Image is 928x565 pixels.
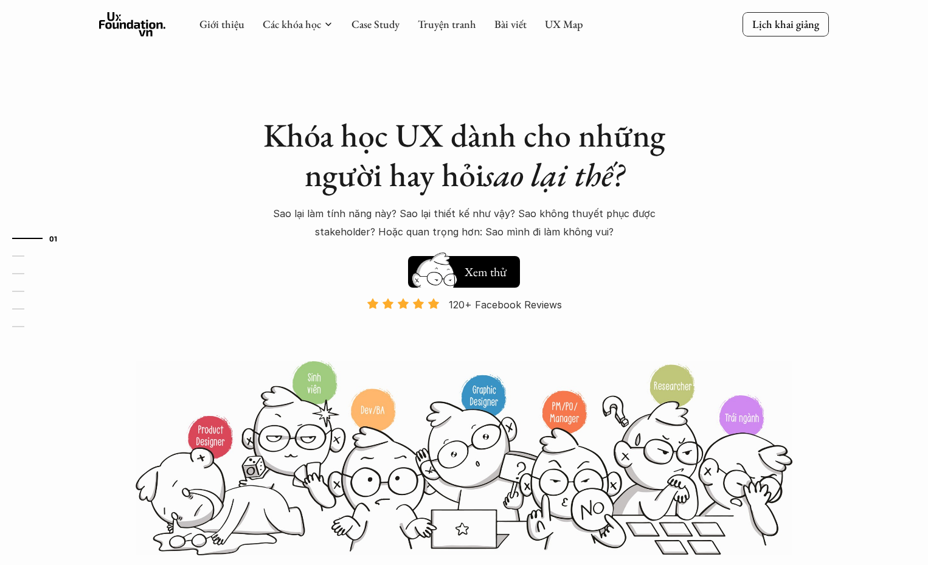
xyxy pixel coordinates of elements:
[368,320,560,357] p: Và đang giảm dần do Facebook ra tính năng Locked Profile 😭 😭 😭
[30,252,40,260] strong: 02
[463,261,504,278] h5: Hay thôi
[463,263,508,280] h5: Xem thử
[356,297,572,359] a: 120+ Facebook Reviews
[449,296,562,314] p: 120+ Facebook Reviews
[49,234,58,243] strong: 01
[494,17,527,31] a: Bài viết
[408,250,520,288] a: Xem thử
[351,17,400,31] a: Case Study
[743,12,829,36] a: Lịch khai giảng
[30,287,41,296] strong: 04
[251,116,677,195] h1: Khóa học UX dành cho những người hay hỏi
[30,322,40,331] strong: 06
[752,17,819,31] p: Lịch khai giảng
[199,17,244,31] a: Giới thiệu
[30,305,40,313] strong: 05
[418,17,476,31] a: Truyện tranh
[251,204,677,241] p: Sao lại làm tính năng này? Sao lại thiết kế như vậy? Sao không thuyết phục được stakeholder? Hoặc...
[263,17,321,31] a: Các khóa học
[484,153,624,196] em: sao lại thế?
[545,17,583,31] a: UX Map
[30,269,40,278] strong: 03
[12,231,70,246] a: 01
